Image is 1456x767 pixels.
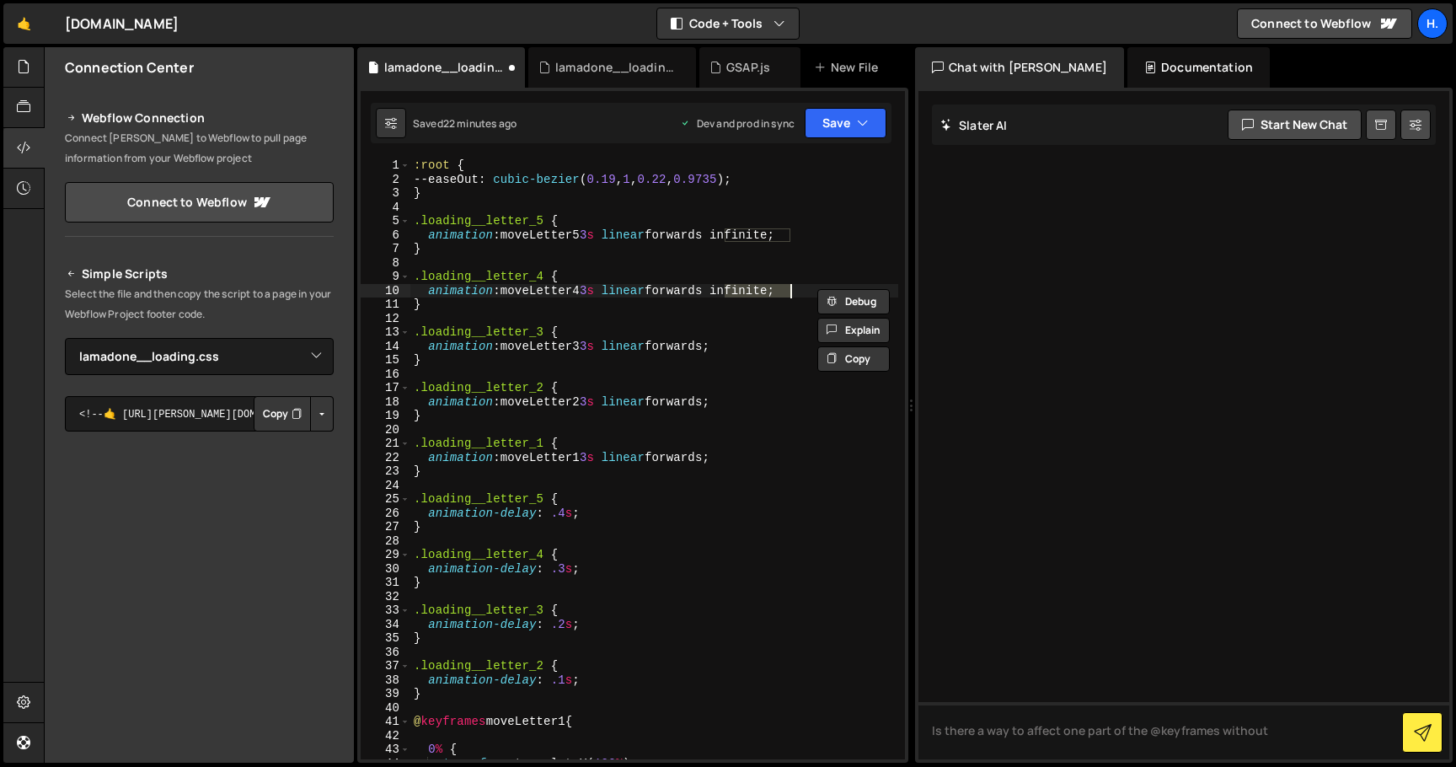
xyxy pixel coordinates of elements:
div: Saved [413,116,517,131]
h2: Connection Center [65,58,194,77]
div: 4 [361,201,410,215]
div: GSAP.js [726,59,770,76]
div: 40 [361,701,410,716]
div: 16 [361,367,410,382]
div: 42 [361,729,410,743]
div: 2 [361,173,410,187]
h2: Webflow Connection [65,108,334,128]
div: 14 [361,340,410,354]
div: 8 [361,256,410,271]
div: lamadone__loading.css [384,59,505,76]
button: Debug [817,289,890,314]
div: New File [814,59,885,76]
div: 36 [361,646,410,660]
div: Documentation [1127,47,1270,88]
div: 13 [361,325,410,340]
div: Dev and prod in sync [680,116,795,131]
div: 15 [361,353,410,367]
button: Explain [817,318,890,343]
div: 20 [361,423,410,437]
div: 6 [361,228,410,243]
div: 25 [361,492,410,507]
div: 12 [361,312,410,326]
a: Connect to Webflow [1237,8,1412,39]
div: 38 [361,673,410,688]
div: 11 [361,298,410,312]
a: Connect to Webflow [65,182,334,223]
button: Copy [254,396,311,432]
div: 30 [361,562,410,577]
div: 24 [361,479,410,493]
div: 28 [361,534,410,549]
div: 26 [361,507,410,521]
button: Start new chat [1228,110,1362,140]
h2: Slater AI [940,117,1008,133]
div: 39 [361,687,410,701]
div: 18 [361,395,410,410]
div: Button group with nested dropdown [254,396,334,432]
div: 37 [361,659,410,673]
div: 34 [361,618,410,632]
div: 7 [361,242,410,256]
div: 21 [361,437,410,451]
div: 5 [361,214,410,228]
button: Save [805,108,886,138]
h2: Simple Scripts [65,264,334,284]
div: 27 [361,520,410,534]
div: 1 [361,158,410,173]
div: 33 [361,603,410,618]
textarea: <!--🤙 [URL][PERSON_NAME][DOMAIN_NAME]> <script>document.addEventListener("DOMContentLoaded", func... [65,396,334,432]
p: Connect [PERSON_NAME] to Webflow to pull page information from your Webflow project [65,128,334,169]
div: 41 [361,715,410,729]
div: 3 [361,186,410,201]
div: [DOMAIN_NAME] [65,13,179,34]
a: h. [1417,8,1448,39]
div: 19 [361,409,410,423]
iframe: YouTube video player [65,459,335,611]
a: 🤙 [3,3,45,44]
div: 35 [361,631,410,646]
div: 29 [361,548,410,562]
div: Chat with [PERSON_NAME] [915,47,1124,88]
div: lamadone__loading.js [555,59,676,76]
div: 22 minutes ago [443,116,517,131]
div: 10 [361,284,410,298]
button: Copy [817,346,890,372]
div: 17 [361,381,410,395]
div: 31 [361,576,410,590]
div: 43 [361,743,410,757]
div: 9 [361,270,410,284]
div: 22 [361,451,410,465]
div: 23 [361,464,410,479]
button: Code + Tools [657,8,799,39]
div: 32 [361,590,410,604]
p: Select the file and then copy the script to a page in your Webflow Project footer code. [65,284,334,324]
